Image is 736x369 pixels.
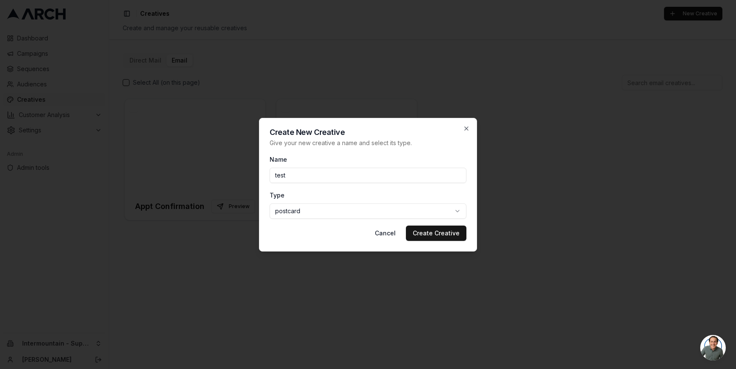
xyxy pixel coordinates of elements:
[270,129,466,136] h2: Create New Creative
[270,139,466,147] p: Give your new creative a name and select its type.
[368,226,402,241] button: Cancel
[270,192,285,199] label: Type
[270,168,466,183] input: E.g. 'Welcome Postcard Q3'
[270,156,287,163] label: Name
[406,226,466,241] button: Create Creative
